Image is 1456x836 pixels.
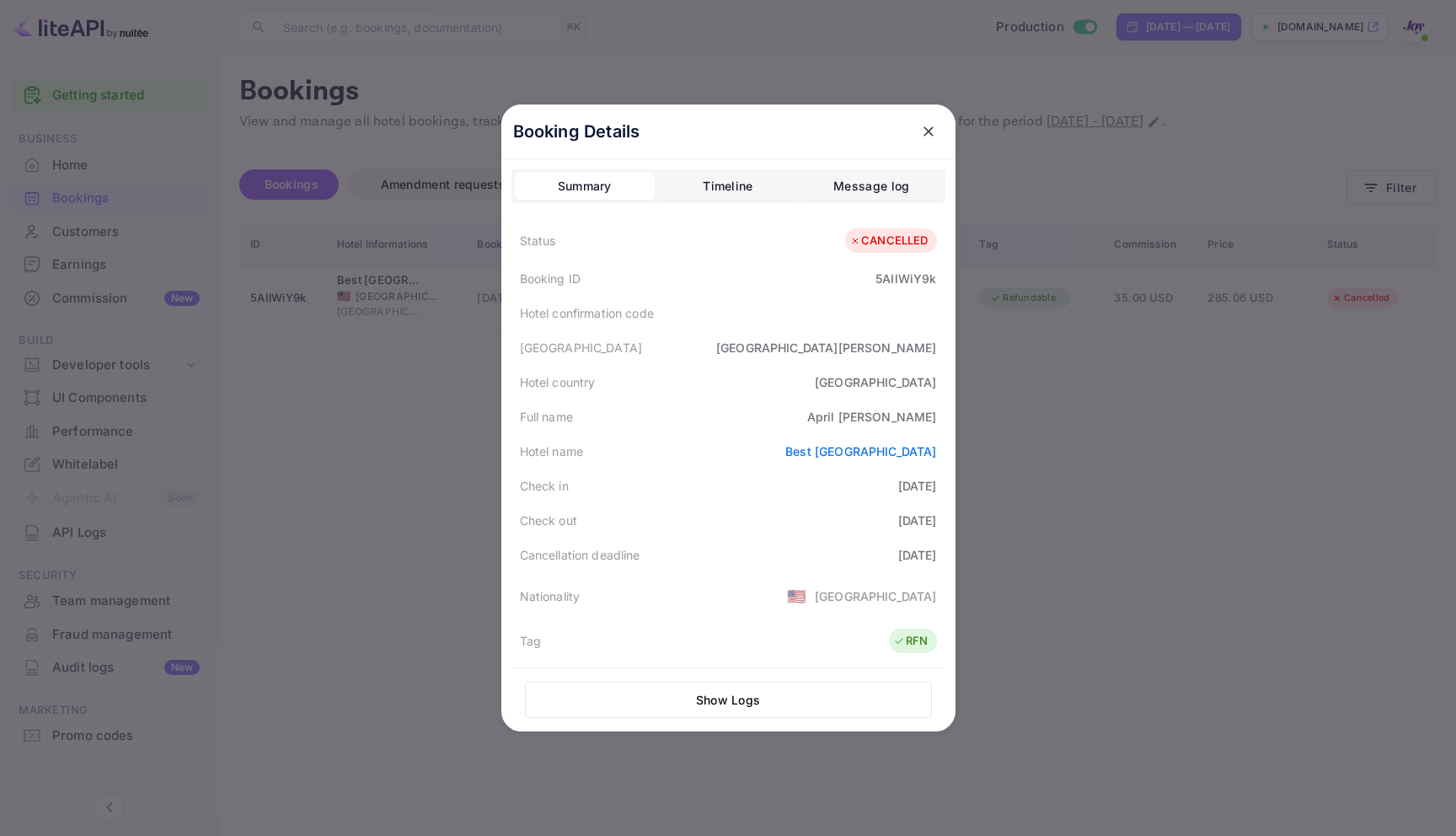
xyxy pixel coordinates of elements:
[787,581,806,611] span: United States
[515,173,655,200] button: Summary
[520,587,581,605] div: Nationality
[658,173,798,200] button: Timeline
[849,233,928,249] div: CANCELLED
[815,373,937,391] div: [GEOGRAPHIC_DATA]
[815,587,937,605] div: [GEOGRAPHIC_DATA]
[520,442,584,460] div: Hotel name
[520,546,640,564] div: Cancellation deadline
[833,176,909,196] div: Message log
[898,512,937,529] div: [DATE]
[703,176,752,196] div: Timeline
[520,232,556,249] div: Status
[893,633,928,650] div: RFN
[520,339,643,356] div: [GEOGRAPHIC_DATA]
[520,270,581,287] div: Booking ID
[558,176,612,196] div: Summary
[785,444,936,458] a: Best [GEOGRAPHIC_DATA]
[520,304,654,322] div: Hotel confirmation code
[520,373,596,391] div: Hotel country
[801,173,941,200] button: Message log
[520,477,569,495] div: Check in
[520,632,541,650] div: Tag
[716,339,937,356] div: [GEOGRAPHIC_DATA][PERSON_NAME]
[875,270,936,287] div: 5AIlWiY9k
[898,546,937,564] div: [DATE]
[520,512,577,529] div: Check out
[807,408,937,426] div: April [PERSON_NAME]
[525,682,932,718] button: Show Logs
[513,119,640,144] p: Booking Details
[520,408,573,426] div: Full name
[898,477,937,495] div: [DATE]
[913,116,944,147] button: close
